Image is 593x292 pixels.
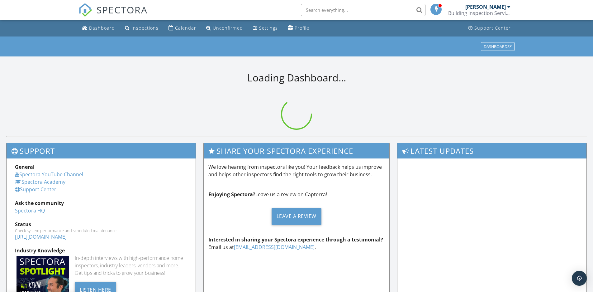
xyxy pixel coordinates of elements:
p: Email us at . [208,236,384,251]
div: Check system performance and scheduled maintenance. [15,228,187,233]
a: Support Center [15,186,56,193]
a: Spectora HQ [15,207,45,214]
a: Support Center [466,22,513,34]
div: Support Center [474,25,511,31]
a: Dashboard [80,22,117,34]
a: Leave a Review [208,203,384,230]
a: Unconfirmed [204,22,245,34]
h3: Support [7,143,196,158]
div: In-depth interviews with high-performance home inspectors, industry leaders, vendors and more. Ge... [75,254,187,277]
a: Spectora YouTube Channel [15,171,83,178]
div: Status [15,221,187,228]
a: Spectora Academy [15,178,65,185]
a: [URL][DOMAIN_NAME] [15,233,67,240]
div: Calendar [175,25,196,31]
p: We love hearing from inspectors like you! Your feedback helps us improve and helps other inspecto... [208,163,384,178]
div: Dashboards [484,44,512,49]
div: Open Intercom Messenger [572,271,587,286]
a: SPECTORA [78,8,148,22]
img: The Best Home Inspection Software - Spectora [78,3,92,17]
a: Settings [250,22,280,34]
h3: Latest Updates [397,143,586,158]
div: [PERSON_NAME] [465,4,506,10]
a: Profile [285,22,312,34]
div: Profile [295,25,309,31]
h3: Share Your Spectora Experience [204,143,389,158]
button: Dashboards [481,42,515,51]
a: [EMAIL_ADDRESS][DOMAIN_NAME] [234,244,315,251]
a: Inspections [122,22,161,34]
span: SPECTORA [97,3,148,16]
a: Calendar [166,22,199,34]
p: Leave us a review on Capterra! [208,191,384,198]
div: Building Inspection Services [448,10,510,16]
div: Industry Knowledge [15,247,187,254]
div: Dashboard [89,25,115,31]
div: Unconfirmed [213,25,243,31]
div: Ask the community [15,199,187,207]
strong: General [15,163,35,170]
div: Inspections [131,25,159,31]
strong: Enjoying Spectora? [208,191,255,198]
strong: Interested in sharing your Spectora experience through a testimonial? [208,236,383,243]
div: Leave a Review [272,208,321,225]
div: Settings [259,25,278,31]
input: Search everything... [301,4,425,16]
